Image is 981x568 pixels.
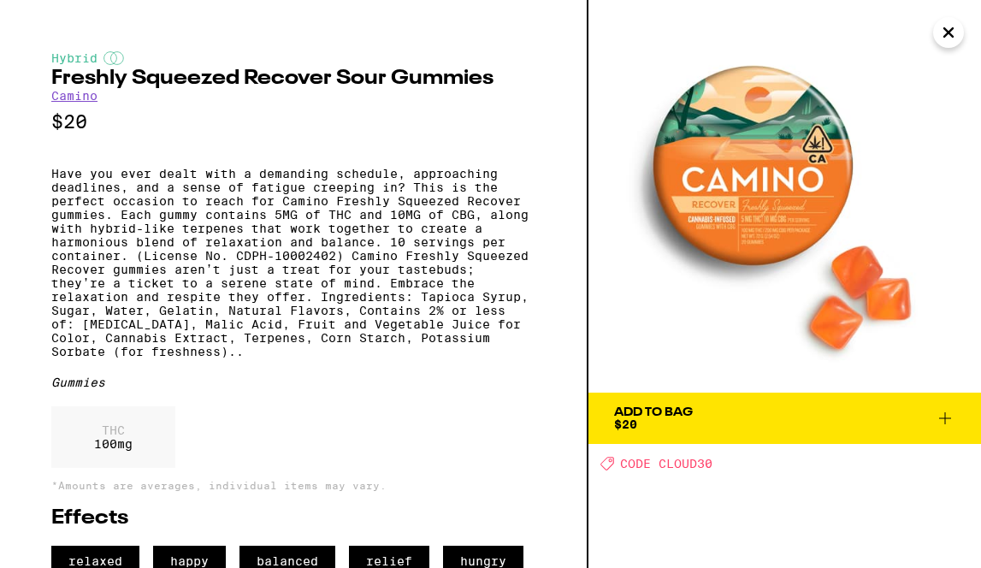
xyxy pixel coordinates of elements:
button: Close [933,17,964,48]
div: Hybrid [51,51,535,65]
p: *Amounts are averages, individual items may vary. [51,480,535,491]
span: $20 [614,417,637,431]
span: Hi. Need any help? [10,12,123,26]
span: CODE CLOUD30 [620,457,712,470]
div: Add To Bag [614,406,693,418]
p: THC [94,423,133,437]
h2: Freshly Squeezed Recover Sour Gummies [51,68,535,89]
button: Add To Bag$20 [588,393,981,444]
a: Camino [51,89,98,103]
p: Have you ever dealt with a demanding schedule, approaching deadlines, and a sense of fatigue cree... [51,167,535,358]
p: $20 [51,111,535,133]
div: Gummies [51,376,535,389]
img: hybridColor.svg [103,51,124,65]
h2: Effects [51,508,535,529]
div: 100 mg [51,406,175,468]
